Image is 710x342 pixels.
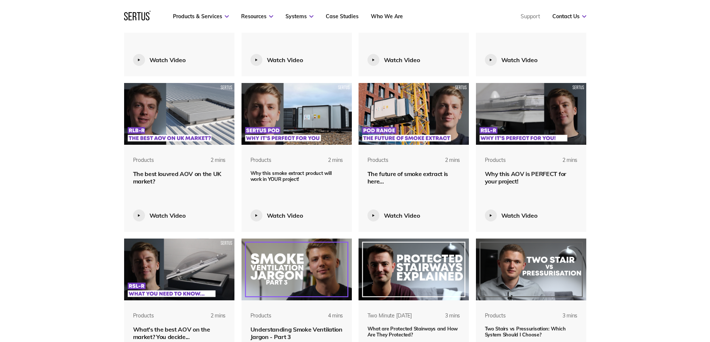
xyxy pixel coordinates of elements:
[149,212,186,219] div: Watch Video
[173,13,229,20] a: Products & Services
[546,312,577,326] div: 3 mins
[521,13,540,20] a: Support
[367,157,388,164] div: Products
[429,157,460,170] div: 2 mins
[250,312,271,320] div: Products
[149,56,186,64] div: Watch Video
[501,56,537,64] div: Watch Video
[195,312,225,326] div: 2 mins
[384,56,420,64] div: Watch Video
[501,212,537,219] div: Watch Video
[485,170,566,185] span: Why this AOV is PERFECT for your project!
[384,212,420,219] div: Watch Video
[367,326,458,338] span: What are Protected Stairways and How Are They Protected?
[267,56,303,64] div: Watch Video
[250,170,332,182] span: Why this smoke extract product will work in YOUR project!
[552,13,586,20] a: Contact Us
[576,256,710,342] iframe: Chat Widget
[133,157,154,164] div: Products
[546,157,577,170] div: 2 mins
[241,13,273,20] a: Resources
[250,326,343,341] span: Understanding Smoke Ventilation Jargon - Part 3
[250,157,271,164] div: Products
[485,326,566,338] span: Two Stairs vs Pressurisation: Which System Should I Choose?
[133,312,154,320] div: Products
[133,170,221,185] span: The best louvred AOV on the UK market?
[326,13,359,20] a: Case Studies
[312,157,343,170] div: 2 mins
[371,13,403,20] a: Who We Are
[285,13,313,20] a: Systems
[267,212,303,219] div: Watch Video
[367,170,448,185] span: The future of smoke extract is here...
[133,326,210,341] span: What's the best AOV on the market? You decide...
[312,312,343,326] div: 4 mins
[367,312,412,320] div: Two Minute [DATE]
[485,157,506,164] div: Products
[485,312,506,320] div: Products
[195,157,225,170] div: 2 mins
[429,312,460,326] div: 3 mins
